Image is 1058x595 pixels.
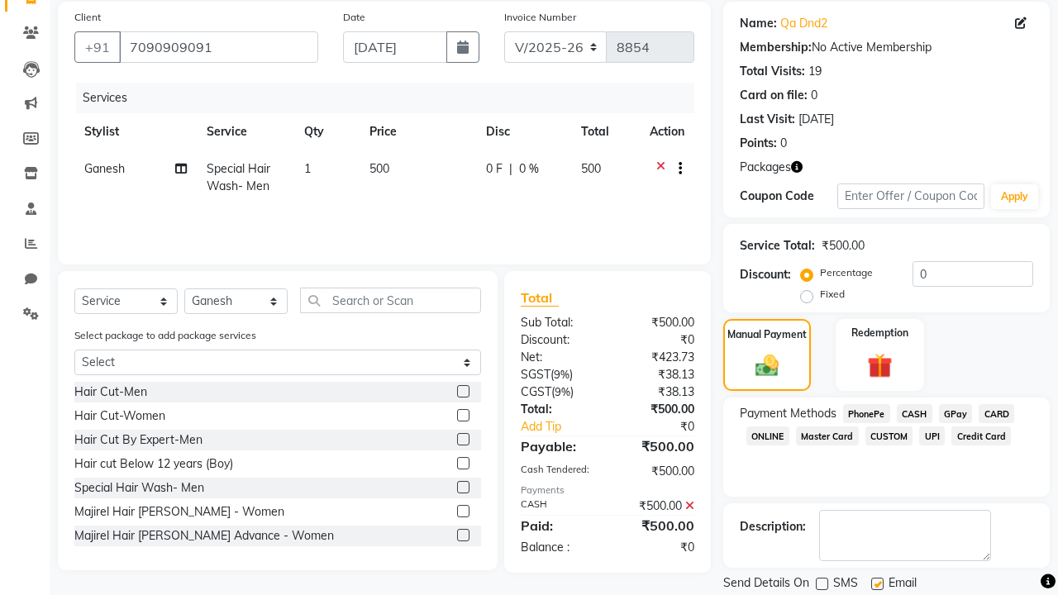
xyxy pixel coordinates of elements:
div: ( ) [508,383,608,401]
div: ₹38.13 [608,383,707,401]
div: ₹500.00 [608,463,707,480]
span: Master Card [796,426,859,445]
div: 0 [811,87,817,104]
div: ₹500.00 [608,314,707,331]
div: Points: [740,135,777,152]
div: ₹500.00 [608,516,707,535]
div: Card on file: [740,87,808,104]
span: CUSTOM [865,426,913,445]
div: Coupon Code [740,188,837,205]
div: No Active Membership [740,39,1033,56]
span: CGST [521,384,551,399]
div: Discount: [508,331,608,349]
div: Paid: [508,516,608,535]
div: CASH [508,497,608,515]
button: Apply [991,184,1038,209]
span: CASH [897,404,932,423]
a: Add Tip [508,418,624,436]
span: GPay [939,404,973,423]
span: Ganesh [84,161,125,176]
span: 500 [581,161,601,176]
th: Disc [476,113,571,150]
a: Qa Dnd2 [780,15,827,32]
label: Redemption [851,326,908,340]
input: Enter Offer / Coupon Code [837,183,984,209]
img: _cash.svg [748,352,787,379]
label: Manual Payment [727,327,807,342]
input: Search or Scan [300,288,481,313]
div: Balance : [508,539,608,556]
button: +91 [74,31,121,63]
div: Membership: [740,39,812,56]
span: Credit Card [951,426,1011,445]
div: Sub Total: [508,314,608,331]
input: Search by Name/Mobile/Email/Code [119,31,318,63]
label: Client [74,10,101,25]
th: Service [197,113,294,150]
div: Total Visits: [740,63,805,80]
div: ₹500.00 [822,237,865,255]
div: ₹0 [608,331,707,349]
span: UPI [919,426,945,445]
div: ₹0 [624,418,707,436]
div: ₹0 [608,539,707,556]
div: ₹500.00 [608,436,707,456]
span: 500 [369,161,389,176]
div: Hair Cut-Men [74,383,147,401]
div: Name: [740,15,777,32]
label: Date [343,10,365,25]
div: Hair cut Below 12 years (Boy) [74,455,233,473]
span: SGST [521,367,550,382]
div: 0 [780,135,787,152]
span: Special Hair Wash- Men [207,161,270,193]
span: | [509,160,512,178]
div: Cash Tendered: [508,463,608,480]
span: Packages [740,159,791,176]
div: Service Total: [740,237,815,255]
span: Payment Methods [740,405,836,422]
th: Qty [294,113,360,150]
div: Last Visit: [740,111,795,128]
div: ₹500.00 [608,401,707,418]
span: Total [521,289,559,307]
span: SMS [833,574,858,595]
span: ONLINE [746,426,789,445]
div: ₹38.13 [608,366,707,383]
div: ₹423.73 [608,349,707,366]
span: Email [889,574,917,595]
img: _gift.svg [860,350,901,382]
label: Select package to add package services [74,328,256,343]
div: Description: [740,518,806,535]
label: Fixed [820,287,845,302]
th: Price [360,113,476,150]
span: 0 F [486,160,503,178]
div: Payable: [508,436,608,456]
span: PhonePe [843,404,890,423]
div: Services [76,83,707,113]
div: Net: [508,349,608,366]
div: Special Hair Wash- Men [74,479,204,497]
label: Invoice Number [504,10,576,25]
div: Hair Cut-Women [74,407,165,425]
div: Total: [508,401,608,418]
div: Payments [521,483,694,497]
div: Majirel Hair [PERSON_NAME] Advance - Women [74,527,334,545]
span: 9% [555,385,570,398]
div: ₹500.00 [608,497,707,515]
div: [DATE] [798,111,834,128]
th: Action [640,113,694,150]
label: Percentage [820,265,873,280]
span: 0 % [519,160,539,178]
th: Stylist [74,113,197,150]
div: Majirel Hair [PERSON_NAME] - Women [74,503,284,521]
div: Discount: [740,266,791,283]
span: CARD [979,404,1014,423]
span: 9% [554,368,570,381]
div: 19 [808,63,822,80]
div: ( ) [508,366,608,383]
th: Total [571,113,640,150]
span: 1 [304,161,311,176]
span: Send Details On [723,574,809,595]
div: Hair Cut By Expert-Men [74,431,203,449]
